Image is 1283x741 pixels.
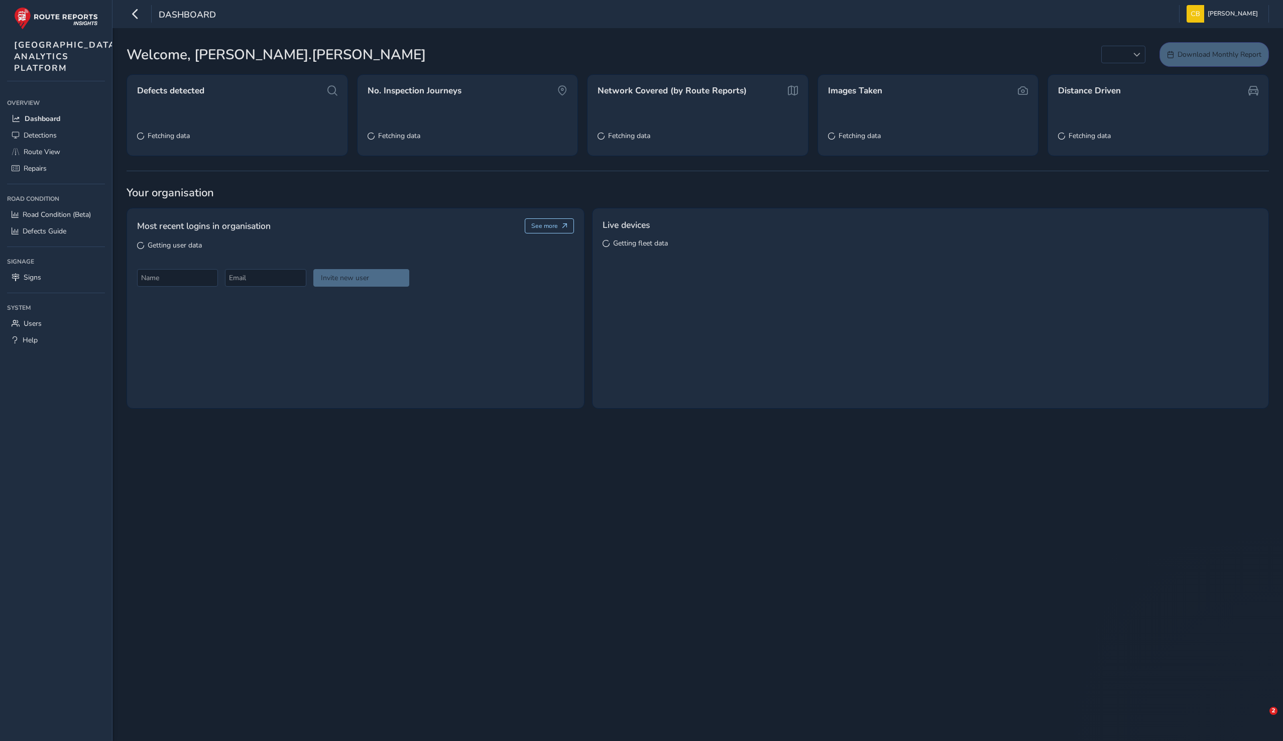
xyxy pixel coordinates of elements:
span: Repairs [24,164,47,173]
span: 2 [1269,707,1277,715]
button: [PERSON_NAME] [1187,5,1261,23]
div: Overview [7,95,105,110]
span: Images Taken [828,85,882,97]
span: Route View [24,147,60,157]
iframe: Intercom live chat [1249,707,1273,731]
span: Fetching data [148,131,190,141]
a: Road Condition (Beta) [7,206,105,223]
span: Network Covered (by Route Reports) [598,85,747,97]
button: See more [525,218,574,233]
span: Getting user data [148,240,202,250]
a: Route View [7,144,105,160]
span: Dashboard [159,9,216,23]
span: [GEOGRAPHIC_DATA] ANALYTICS PLATFORM [14,39,120,74]
a: Signs [7,269,105,286]
span: Detections [24,131,57,140]
span: [PERSON_NAME] [1208,5,1258,23]
span: Fetching data [839,131,881,141]
span: Road Condition (Beta) [23,210,91,219]
span: Users [24,319,42,328]
input: Email [225,269,306,287]
div: System [7,300,105,315]
span: Getting fleet data [613,238,668,248]
input: Name [137,269,218,287]
a: Detections [7,127,105,144]
img: diamond-layout [1187,5,1204,23]
img: rr logo [14,7,98,30]
a: Defects Guide [7,223,105,239]
span: No. Inspection Journeys [368,85,461,97]
span: Distance Driven [1058,85,1121,97]
span: Live devices [603,218,650,231]
a: Dashboard [7,110,105,127]
a: Repairs [7,160,105,177]
span: Your organisation [127,185,1269,200]
span: Welcome, [PERSON_NAME].[PERSON_NAME] [127,44,426,65]
span: Dashboard [25,114,60,124]
span: See more [531,222,558,230]
a: Help [7,332,105,348]
span: Defects detected [137,85,204,97]
span: Fetching data [1069,131,1111,141]
div: Road Condition [7,191,105,206]
div: Signage [7,254,105,269]
a: Users [7,315,105,332]
span: Signs [24,273,41,282]
span: Fetching data [378,131,420,141]
span: Fetching data [608,131,650,141]
span: Defects Guide [23,226,66,236]
span: Help [23,335,38,345]
span: Most recent logins in organisation [137,219,271,232]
